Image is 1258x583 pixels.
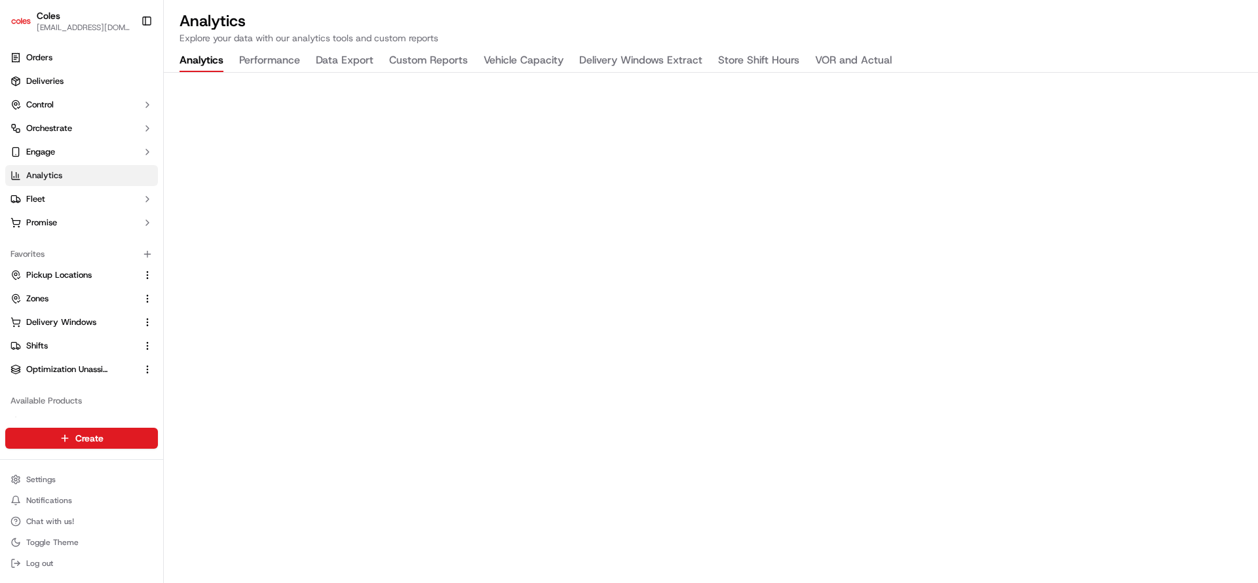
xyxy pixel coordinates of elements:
[5,411,158,432] button: Nash AI
[5,118,158,139] button: Orchestrate
[5,165,158,186] a: Analytics
[10,316,137,328] a: Delivery Windows
[26,474,56,485] span: Settings
[5,312,158,333] button: Delivery Windows
[5,288,158,309] button: Zones
[26,170,62,181] span: Analytics
[37,9,60,22] button: Coles
[26,146,55,158] span: Engage
[5,428,158,449] button: Create
[10,340,137,352] a: Shifts
[164,73,1258,583] iframe: Analytics
[5,491,158,510] button: Notifications
[26,52,52,64] span: Orders
[26,217,57,229] span: Promise
[92,221,159,232] a: Powered byPylon
[5,47,158,68] a: Orders
[26,537,79,548] span: Toggle Theme
[10,10,31,31] img: Coles
[5,359,158,380] button: Optimization Unassigned Orders
[815,50,892,72] button: VOR and Actual
[223,129,238,145] button: Start new chat
[13,191,24,202] div: 📗
[111,191,121,202] div: 💻
[5,212,158,233] button: Promise
[10,416,153,428] a: Nash AI
[5,533,158,552] button: Toggle Theme
[5,265,158,286] button: Pickup Locations
[130,222,159,232] span: Pylon
[718,50,799,72] button: Store Shift Hours
[484,50,563,72] button: Vehicle Capacity
[180,31,1242,45] p: Explore your data with our analytics tools and custom reports
[5,71,158,92] a: Deliveries
[26,495,72,506] span: Notifications
[26,558,53,569] span: Log out
[26,122,72,134] span: Orchestrate
[26,193,45,205] span: Fleet
[26,316,96,328] span: Delivery Windows
[10,364,137,375] a: Optimization Unassigned Orders
[37,22,130,33] button: [EMAIL_ADDRESS][DOMAIN_NAME]
[26,190,100,203] span: Knowledge Base
[26,364,109,375] span: Optimization Unassigned Orders
[5,141,158,162] button: Engage
[5,512,158,531] button: Chat with us!
[180,10,1242,31] h2: Analytics
[5,470,158,489] button: Settings
[5,554,158,573] button: Log out
[26,340,48,352] span: Shifts
[5,189,158,210] button: Fleet
[26,75,64,87] span: Deliveries
[239,50,300,72] button: Performance
[10,293,137,305] a: Zones
[5,244,158,265] div: Favorites
[5,94,158,115] button: Control
[180,50,223,72] button: Analytics
[124,190,210,203] span: API Documentation
[26,293,48,305] span: Zones
[105,185,216,208] a: 💻API Documentation
[5,390,158,411] div: Available Products
[389,50,468,72] button: Custom Reports
[5,5,136,37] button: ColesColes[EMAIL_ADDRESS][DOMAIN_NAME]
[579,50,702,72] button: Delivery Windows Extract
[5,335,158,356] button: Shifts
[316,50,373,72] button: Data Export
[10,269,137,281] a: Pickup Locations
[26,99,54,111] span: Control
[8,185,105,208] a: 📗Knowledge Base
[75,432,104,445] span: Create
[26,269,92,281] span: Pickup Locations
[26,416,56,428] span: Nash AI
[26,516,74,527] span: Chat with us!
